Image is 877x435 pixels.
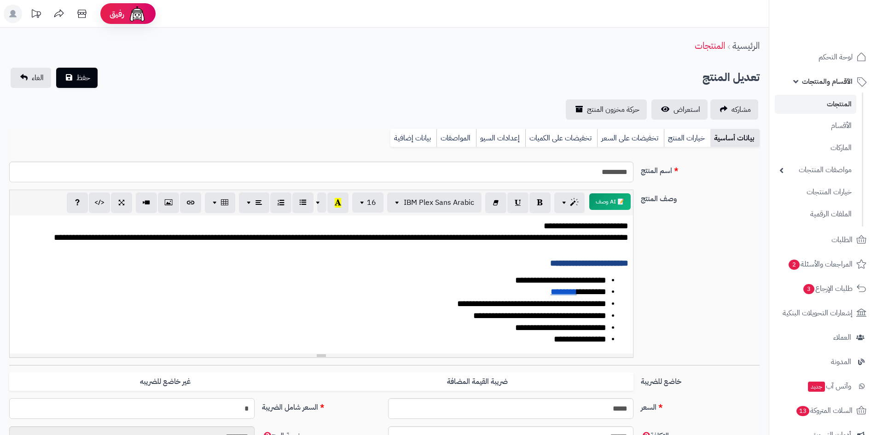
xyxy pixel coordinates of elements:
a: إعدادات السيو [476,129,525,147]
a: السلات المتروكة13 [775,400,871,422]
a: مشاركه [710,99,758,120]
a: إشعارات التحويلات البنكية [775,302,871,324]
a: الملفات الرقمية [775,204,856,224]
a: المنتجات [775,95,856,114]
a: مواصفات المنتجات [775,160,856,180]
label: السعر [637,398,763,413]
button: حفظ [56,68,98,88]
span: إشعارات التحويلات البنكية [783,307,853,319]
span: جديد [808,382,825,392]
button: IBM Plex Sans Arabic [387,192,482,213]
a: المنتجات [695,39,725,52]
span: IBM Plex Sans Arabic [404,197,474,208]
a: تحديثات المنصة [24,5,47,25]
span: رفيق [110,8,124,19]
a: العملاء [775,326,871,348]
span: المراجعات والأسئلة [788,258,853,271]
a: الغاء [11,68,51,88]
button: 16 [352,192,383,213]
span: طلبات الإرجاع [802,282,853,295]
a: حركة مخزون المنتج [566,99,647,120]
a: خيارات المنتجات [775,182,856,202]
a: المراجعات والأسئلة2 [775,253,871,275]
a: بيانات إضافية [390,129,436,147]
label: وصف المنتج [637,190,763,204]
span: 3 [803,284,814,294]
a: المدونة [775,351,871,373]
a: خيارات المنتج [664,129,710,147]
span: حفظ [76,72,90,83]
span: الغاء [32,72,44,83]
a: تخفيضات على الكميات [525,129,597,147]
a: المواصفات [436,129,476,147]
img: ai-face.png [128,5,146,23]
a: الماركات [775,138,856,158]
label: خاضع للضريبة [637,372,763,387]
a: الرئيسية [732,39,760,52]
button: 📝 AI وصف [589,193,631,210]
span: لوحة التحكم [819,51,853,64]
span: 13 [796,406,809,416]
a: الأقسام [775,116,856,136]
span: حركة مخزون المنتج [587,104,639,115]
span: المدونة [831,355,851,368]
span: 16 [367,197,376,208]
span: الطلبات [831,233,853,246]
a: طلبات الإرجاع3 [775,278,871,300]
a: استعراض [651,99,708,120]
span: السلات المتروكة [796,404,853,417]
label: السعر شامل الضريبة [258,398,384,413]
a: لوحة التحكم [775,46,871,68]
span: وآتس آب [807,380,851,393]
span: الأقسام والمنتجات [802,75,853,88]
label: ضريبة القيمة المضافة [321,372,633,391]
a: بيانات أساسية [710,129,760,147]
a: الطلبات [775,229,871,251]
label: غير خاضع للضريبه [9,372,321,391]
span: العملاء [833,331,851,344]
label: اسم المنتج [637,162,763,176]
span: 2 [789,260,800,270]
a: تخفيضات على السعر [597,129,664,147]
span: مشاركه [732,104,751,115]
img: logo-2.png [814,25,868,44]
a: وآتس آبجديد [775,375,871,397]
span: استعراض [674,104,700,115]
h2: تعديل المنتج [703,68,760,87]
